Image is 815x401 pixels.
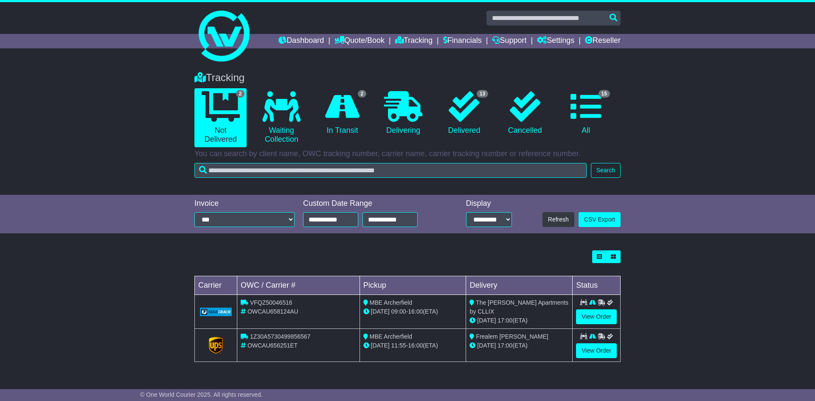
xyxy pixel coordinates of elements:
[250,299,292,306] span: VFQZ50046516
[194,149,621,159] p: You can search by client name, OWC tracking number, carrier name, carrier tracking number or refe...
[477,317,496,324] span: [DATE]
[537,34,574,48] a: Settings
[469,341,569,350] div: (ETA)
[408,308,423,315] span: 16:00
[466,276,573,295] td: Delivery
[395,34,433,48] a: Tracking
[255,88,307,147] a: Waiting Collection
[236,90,245,98] span: 2
[209,337,223,354] img: GetCarrierServiceLogo
[370,333,412,340] span: MBE Archerfield
[497,342,512,349] span: 17:00
[237,276,360,295] td: OWC / Carrier #
[466,199,512,208] div: Display
[497,317,512,324] span: 17:00
[443,34,482,48] a: Financials
[408,342,423,349] span: 16:00
[194,199,295,208] div: Invoice
[278,34,324,48] a: Dashboard
[363,307,463,316] div: - (ETA)
[469,316,569,325] div: (ETA)
[190,72,625,84] div: Tracking
[576,343,617,358] a: View Order
[492,34,526,48] a: Support
[499,88,551,138] a: Cancelled
[194,88,247,147] a: 2 Not Delivered
[247,342,298,349] span: OWCAU656251ET
[542,212,574,227] button: Refresh
[560,88,612,138] a: 15 All
[438,88,490,138] a: 13 Delivered
[200,308,232,316] img: GetCarrierServiceLogo
[469,299,568,315] span: The [PERSON_NAME] Apartments by CLLIX
[358,90,367,98] span: 2
[579,212,621,227] a: CSV Export
[576,309,617,324] a: View Order
[250,333,310,340] span: 1Z30A5730499856567
[477,90,488,98] span: 13
[195,276,237,295] td: Carrier
[334,34,385,48] a: Quote/Book
[371,308,390,315] span: [DATE]
[573,276,621,295] td: Status
[391,342,406,349] span: 11:55
[371,342,390,349] span: [DATE]
[585,34,621,48] a: Reseller
[363,341,463,350] div: - (ETA)
[476,333,548,340] span: Frealem [PERSON_NAME]
[303,199,439,208] div: Custom Date Range
[599,90,610,98] span: 15
[391,308,406,315] span: 09:00
[140,391,263,398] span: © One World Courier 2025. All rights reserved.
[591,163,621,178] button: Search
[370,299,412,306] span: MBE Archerfield
[377,88,429,138] a: Delivering
[360,276,466,295] td: Pickup
[247,308,298,315] span: OWCAU658124AU
[316,88,368,138] a: 2 In Transit
[477,342,496,349] span: [DATE]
